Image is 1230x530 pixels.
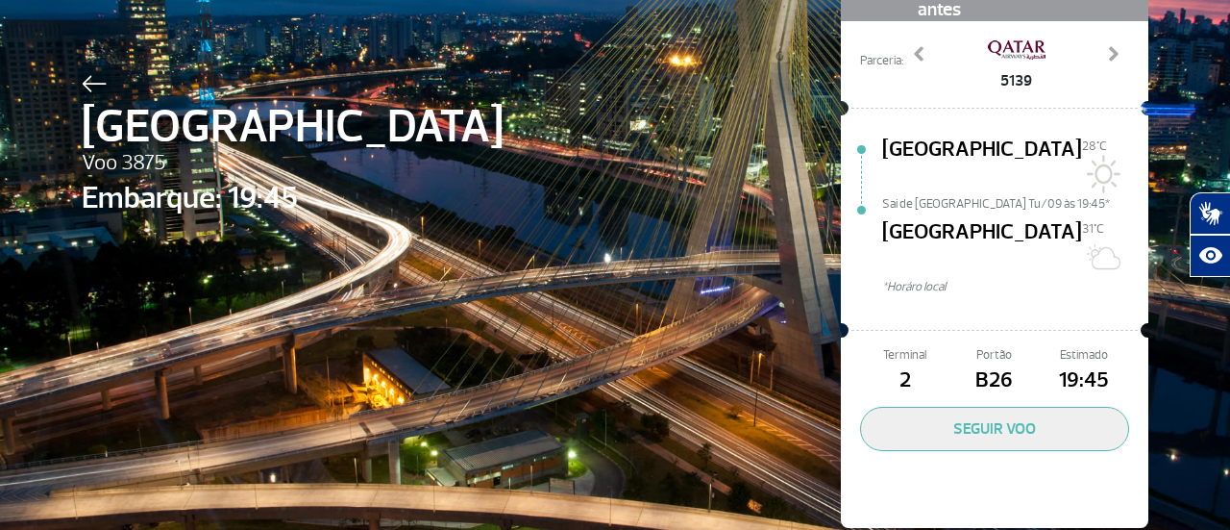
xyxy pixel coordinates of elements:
[988,69,1045,92] span: 5139
[1082,139,1107,154] span: 28°C
[949,346,1039,365] span: Portão
[82,147,504,180] span: Voo 3875
[82,92,504,162] span: [GEOGRAPHIC_DATA]
[860,407,1129,451] button: SEGUIR VOO
[882,278,1148,296] span: *Horáro local
[1082,221,1104,237] span: 31°C
[882,216,1082,278] span: [GEOGRAPHIC_DATA]
[1190,235,1230,277] button: Abrir recursos assistivos.
[882,134,1082,195] span: [GEOGRAPHIC_DATA]
[882,195,1148,209] span: Sai de [GEOGRAPHIC_DATA] Tu/09 às 19:45*
[1040,346,1129,365] span: Estimado
[949,365,1039,397] span: B26
[860,52,903,70] span: Parceria:
[1190,192,1230,235] button: Abrir tradutor de língua de sinais.
[860,365,949,397] span: 2
[82,175,504,221] span: Embarque: 19:45
[1040,365,1129,397] span: 19:45
[1082,238,1120,276] img: Sol com muitas nuvens
[1190,192,1230,277] div: Plugin de acessibilidade da Hand Talk.
[1082,155,1120,193] img: Sol
[860,346,949,365] span: Terminal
